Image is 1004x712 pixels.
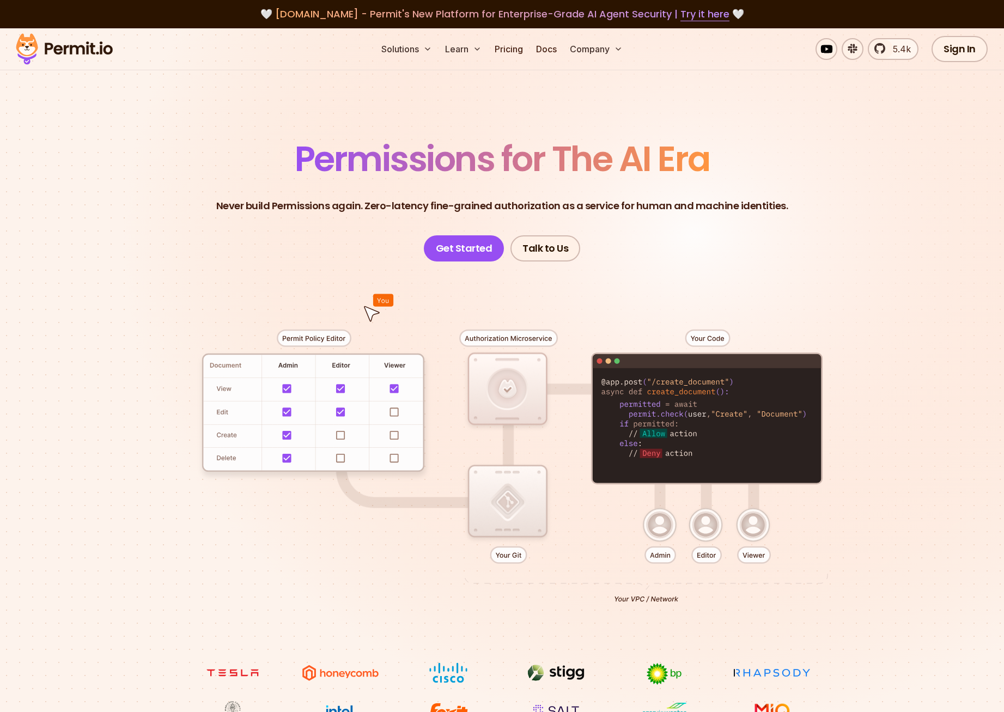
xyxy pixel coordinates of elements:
img: Permit logo [11,31,118,68]
img: Honeycomb [300,662,381,683]
span: [DOMAIN_NAME] - Permit's New Platform for Enterprise-Grade AI Agent Security | [275,7,729,21]
span: 5.4k [886,42,911,56]
a: Docs [532,38,561,60]
div: 🤍 🤍 [26,7,978,22]
span: Permissions for The AI Era [295,135,710,183]
a: Get Started [424,235,504,261]
a: Talk to Us [510,235,580,261]
a: 5.4k [868,38,918,60]
button: Company [565,38,627,60]
a: Try it here [680,7,729,21]
img: Rhapsody Health [731,662,813,683]
p: Never build Permissions again. Zero-latency fine-grained authorization as a service for human and... [216,198,788,214]
button: Solutions [377,38,436,60]
img: bp [623,662,705,685]
button: Learn [441,38,486,60]
img: tesla [192,662,273,683]
a: Pricing [490,38,527,60]
img: Cisco [407,662,489,683]
img: Stigg [515,662,597,683]
a: Sign In [932,36,988,62]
